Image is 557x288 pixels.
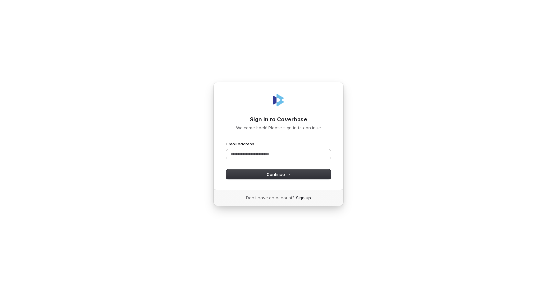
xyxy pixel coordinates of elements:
[267,171,291,177] span: Continue
[296,195,311,201] a: Sign up
[226,125,331,131] p: Welcome back! Please sign in to continue
[226,169,331,179] button: Continue
[271,92,286,108] img: Coverbase
[246,195,295,201] span: Don’t have an account?
[226,116,331,123] h1: Sign in to Coverbase
[226,141,254,147] label: Email address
